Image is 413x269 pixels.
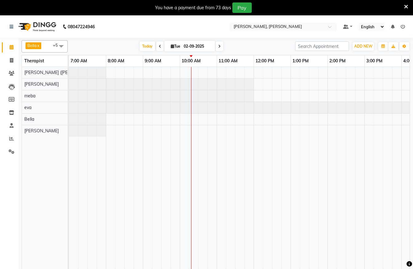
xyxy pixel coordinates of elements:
[24,81,59,87] span: [PERSON_NAME]
[354,44,372,49] span: ADD NEW
[69,57,89,65] a: 7:00 AM
[217,57,239,65] a: 11:00 AM
[24,105,31,110] span: eva
[24,70,97,75] span: [PERSON_NAME] ([PERSON_NAME])
[24,128,59,134] span: [PERSON_NAME]
[182,42,213,51] input: 2025-09-02
[143,57,163,65] a: 9:00 AM
[37,43,39,48] a: x
[353,42,374,51] button: ADD NEW
[155,5,231,11] div: You have a payment due from 73 days
[140,41,155,51] span: Today
[232,2,252,13] button: Pay
[295,41,349,51] input: Search Appointment
[24,116,34,122] span: Bella
[24,93,35,99] span: meba
[365,57,384,65] a: 3:00 PM
[106,57,126,65] a: 8:00 AM
[180,57,202,65] a: 10:00 AM
[291,57,310,65] a: 1:00 PM
[16,18,58,35] img: logo
[24,58,44,64] span: Therapist
[254,57,276,65] a: 12:00 PM
[53,43,62,48] span: +5
[27,43,37,48] span: Bella
[328,57,347,65] a: 2:00 PM
[169,44,182,49] span: Tue
[68,18,95,35] b: 08047224946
